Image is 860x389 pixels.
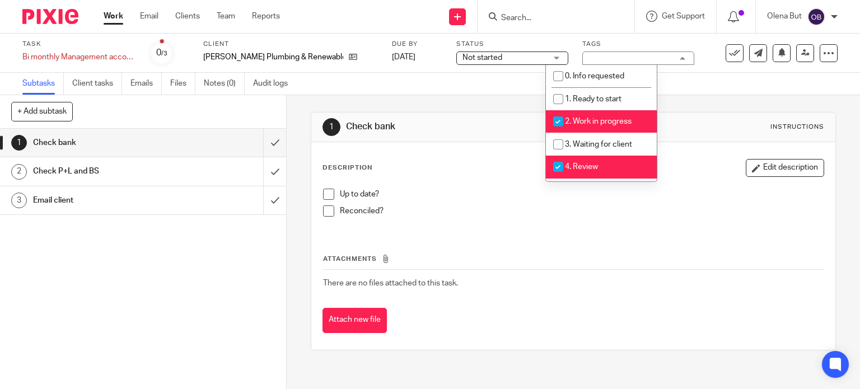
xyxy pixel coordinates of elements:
[500,13,601,24] input: Search
[807,8,825,26] img: svg%3E
[203,40,378,49] label: Client
[746,159,824,177] button: Edit description
[175,11,200,22] a: Clients
[770,123,824,132] div: Instructions
[33,134,179,151] h1: Check bank
[170,73,195,95] a: Files
[462,54,502,62] span: Not started
[130,73,162,95] a: Emails
[11,135,27,151] div: 1
[11,193,27,208] div: 3
[340,189,824,200] p: Up to date?
[346,121,597,133] h1: Check bank
[323,256,377,262] span: Attachments
[104,11,123,22] a: Work
[322,308,387,333] button: Attach new file
[565,140,632,148] span: 3. Waiting for client
[565,72,624,80] span: 0. Info requested
[253,73,296,95] a: Audit logs
[33,192,179,209] h1: Email client
[662,12,705,20] span: Get Support
[565,95,621,103] span: 1. Ready to start
[11,102,73,121] button: + Add subtask
[322,163,372,172] p: Description
[322,118,340,136] div: 1
[22,9,78,24] img: Pixie
[33,163,179,180] h1: Check P+L and BS
[340,205,824,217] p: Reconciled?
[203,51,343,63] p: [PERSON_NAME] Plumbing & Renewables Ltd
[22,40,134,49] label: Task
[11,164,27,180] div: 2
[72,73,122,95] a: Client tasks
[140,11,158,22] a: Email
[22,51,134,63] div: Bi monthly Management accounts
[323,279,458,287] span: There are no files attached to this task.
[217,11,235,22] a: Team
[392,40,442,49] label: Due by
[252,11,280,22] a: Reports
[456,40,568,49] label: Status
[565,118,632,125] span: 2. Work in progress
[204,73,245,95] a: Notes (0)
[156,46,167,59] div: 0
[161,50,167,57] small: /3
[22,73,64,95] a: Subtasks
[582,40,694,49] label: Tags
[392,53,415,61] span: [DATE]
[565,163,598,171] span: 4. Review
[767,11,802,22] p: Olena But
